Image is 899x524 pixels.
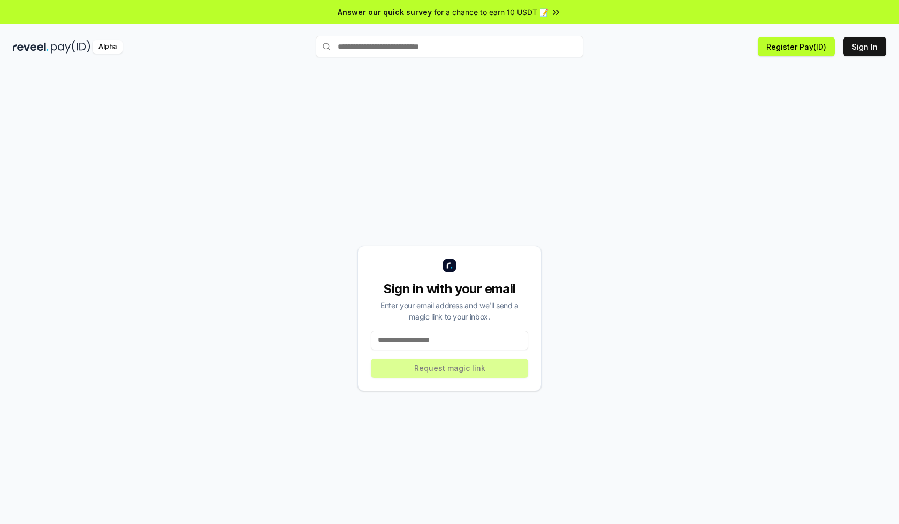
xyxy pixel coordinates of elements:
img: reveel_dark [13,40,49,54]
span: for a chance to earn 10 USDT 📝 [434,6,548,18]
div: Enter your email address and we’ll send a magic link to your inbox. [371,300,528,322]
span: Answer our quick survey [338,6,432,18]
img: pay_id [51,40,90,54]
div: Sign in with your email [371,280,528,298]
img: logo_small [443,259,456,272]
div: Alpha [93,40,123,54]
button: Sign In [843,37,886,56]
button: Register Pay(ID) [758,37,835,56]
